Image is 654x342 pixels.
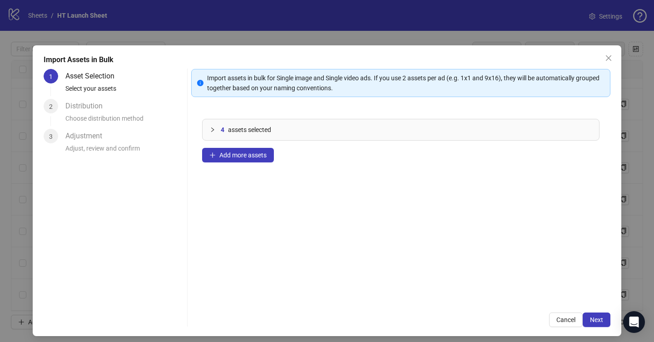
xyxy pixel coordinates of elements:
div: Select your assets [65,83,183,99]
span: Cancel [556,316,575,323]
button: Close [601,51,616,65]
span: info-circle [197,80,203,86]
div: Adjustment [65,129,109,143]
span: Add more assets [219,151,267,159]
span: Next [590,316,603,323]
span: 3 [49,133,53,140]
div: Open Intercom Messenger [623,311,645,333]
button: Add more assets [202,148,274,162]
div: Import Assets in Bulk [44,54,610,65]
span: collapsed [210,127,215,132]
span: 2 [49,103,53,110]
span: 4 [221,125,224,135]
button: Next [583,313,610,327]
div: Choose distribution method [65,113,183,129]
span: plus [209,152,216,158]
div: Asset Selection [65,69,122,83]
span: 1 [49,73,53,80]
button: Cancel [549,313,583,327]
span: assets selected [228,125,271,135]
div: Adjust, review and confirm [65,143,183,159]
div: 4assets selected [203,119,599,140]
span: close [605,54,612,62]
div: Distribution [65,99,110,113]
div: Import assets in bulk for Single image and Single video ads. If you use 2 assets per ad (e.g. 1x1... [207,73,604,93]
